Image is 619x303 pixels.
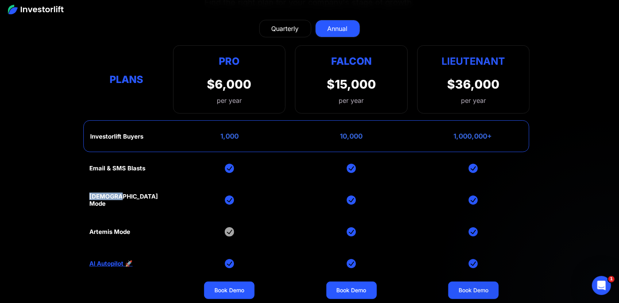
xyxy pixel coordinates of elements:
a: Book Demo [448,282,499,299]
div: [DEMOGRAPHIC_DATA] Mode [89,193,164,207]
div: Falcon [331,54,372,69]
div: Quarterly [272,24,299,33]
a: Book Demo [204,282,255,299]
div: 10,000 [340,132,363,140]
div: 1,000 [220,132,239,140]
a: AI Autopilot 🚀 [89,260,133,267]
div: Plans [89,71,164,87]
span: 1 [608,276,615,282]
div: Pro [207,54,252,69]
iframe: Intercom live chat [592,276,611,295]
div: Annual [328,24,348,33]
div: per year [461,96,486,105]
div: $6,000 [207,77,252,91]
div: $36,000 [447,77,499,91]
div: Artemis Mode [89,228,130,235]
div: per year [339,96,364,105]
div: Investorlift Buyers [90,133,143,140]
div: $15,000 [327,77,376,91]
a: Book Demo [326,282,377,299]
strong: Lieutenant [442,55,505,67]
div: per year [207,96,252,105]
div: 1,000,000+ [453,132,492,140]
div: Email & SMS Blasts [89,165,145,172]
